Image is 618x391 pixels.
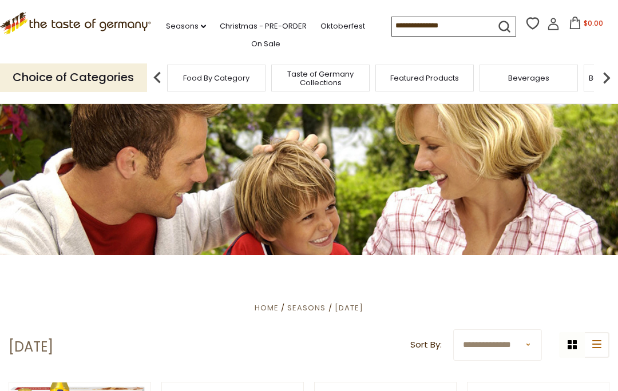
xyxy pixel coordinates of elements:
[146,66,169,89] img: previous arrow
[320,20,365,33] a: Oktoberfest
[508,74,549,82] a: Beverages
[390,74,459,82] a: Featured Products
[562,17,611,34] button: $0.00
[255,302,279,313] a: Home
[166,20,206,33] a: Seasons
[220,20,307,33] a: Christmas - PRE-ORDER
[584,18,603,28] span: $0.00
[9,338,53,356] h1: [DATE]
[287,302,326,313] a: Seasons
[183,74,249,82] a: Food By Category
[275,70,366,87] a: Taste of Germany Collections
[251,38,280,50] a: On Sale
[335,302,363,313] a: [DATE]
[410,338,442,352] label: Sort By:
[595,66,618,89] img: next arrow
